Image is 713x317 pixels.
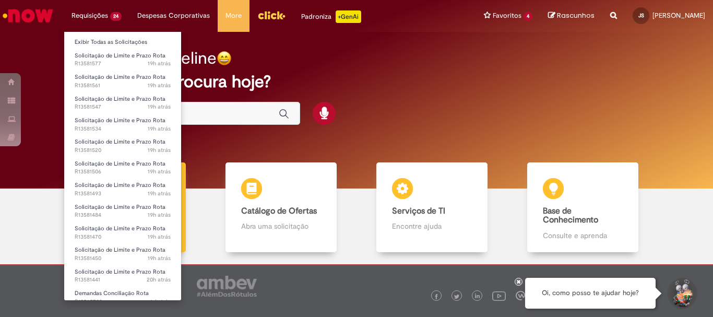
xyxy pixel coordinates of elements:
[75,254,171,263] span: R13581450
[516,291,525,300] img: logo_footer_workplace.png
[150,298,171,306] span: 6d atrás
[257,7,286,23] img: click_logo_yellow_360x200.png
[666,278,697,309] button: Iniciar Conversa de Suporte
[64,31,182,301] ul: Requisições
[148,168,171,175] span: 19h atrás
[75,233,171,241] span: R13581470
[148,125,171,133] span: 19h atrás
[148,81,171,89] span: 19h atrás
[197,276,257,297] img: logo_footer_ambev_rotulo_gray.png
[225,10,242,21] span: More
[64,115,181,134] a: Aberto R13581534 : Solicitação de Limite e Prazo Rota
[336,10,361,23] p: +GenAi
[148,103,171,111] time: 30/09/2025 13:42:16
[148,254,171,262] span: 19h atrás
[148,125,171,133] time: 30/09/2025 13:40:27
[75,168,171,176] span: R13581506
[75,146,171,155] span: R13581520
[75,81,171,90] span: R13581561
[75,73,165,81] span: Solicitação de Limite e Prazo Rota
[217,51,232,66] img: happy-face.png
[75,125,171,133] span: R13581534
[525,278,656,309] div: Oi, como posso te ajudar hoje?
[75,268,165,276] span: Solicitação de Limite e Prazo Rota
[392,221,471,231] p: Encontre ajuda
[475,293,480,300] img: logo_footer_linkedin.png
[75,181,165,189] span: Solicitação de Limite e Prazo Rota
[64,136,181,156] a: Aberto R13581520 : Solicitação de Limite e Prazo Rota
[206,162,356,253] a: Catálogo de Ofertas Abra uma solicitação
[137,10,210,21] span: Despesas Corporativas
[148,81,171,89] time: 30/09/2025 13:44:23
[147,276,171,284] span: 20h atrás
[148,168,171,175] time: 30/09/2025 13:36:16
[64,202,181,221] a: Aberto R13581484 : Solicitação de Limite e Prazo Rota
[301,10,361,23] div: Padroniza
[75,138,165,146] span: Solicitação de Limite e Prazo Rota
[492,289,506,302] img: logo_footer_youtube.png
[75,52,165,60] span: Solicitação de Limite e Prazo Rota
[75,203,165,211] span: Solicitação de Limite e Prazo Rota
[75,298,171,306] span: R13565792
[148,103,171,111] span: 19h atrás
[392,206,445,216] b: Serviços de TI
[557,10,595,20] span: Rascunhos
[64,72,181,91] a: Aberto R13581561 : Solicitação de Limite e Prazo Rota
[241,206,317,216] b: Catálogo de Ofertas
[64,244,181,264] a: Aberto R13581450 : Solicitação de Limite e Prazo Rota
[434,294,439,299] img: logo_footer_facebook.png
[148,190,171,197] span: 19h atrás
[64,266,181,286] a: Aberto R13581441 : Solicitação de Limite e Prazo Rota
[75,225,165,232] span: Solicitação de Limite e Prazo Rota
[543,206,598,226] b: Base de Conhecimento
[150,298,171,306] time: 25/09/2025 10:37:05
[148,211,171,219] span: 19h atrás
[148,233,171,241] span: 19h atrás
[64,158,181,178] a: Aberto R13581506 : Solicitação de Limite e Prazo Rota
[356,162,507,253] a: Serviços de TI Encontre ajuda
[147,276,171,284] time: 30/09/2025 13:23:18
[75,60,171,68] span: R13581577
[148,211,171,219] time: 30/09/2025 13:31:51
[507,162,658,253] a: Base de Conhecimento Consulte e aprenda
[148,146,171,154] time: 30/09/2025 13:37:52
[64,93,181,113] a: Aberto R13581547 : Solicitação de Limite e Prazo Rota
[652,11,705,20] span: [PERSON_NAME]
[543,230,622,241] p: Consulte e aprenda
[524,12,532,21] span: 4
[75,95,165,103] span: Solicitação de Limite e Prazo Rota
[75,103,171,111] span: R13581547
[64,50,181,69] a: Aberto R13581577 : Solicitação de Limite e Prazo Rota
[55,162,206,253] a: Tirar dúvidas Tirar dúvidas com Lupi Assist e Gen Ai
[72,10,108,21] span: Requisições
[638,12,644,19] span: JS
[64,180,181,199] a: Aberto R13581493 : Solicitação de Limite e Prazo Rota
[148,146,171,154] span: 19h atrás
[148,60,171,67] time: 30/09/2025 13:47:03
[64,37,181,48] a: Exibir Todas as Solicitações
[110,12,122,21] span: 24
[454,294,459,299] img: logo_footer_twitter.png
[75,190,171,198] span: R13581493
[75,211,171,219] span: R13581484
[75,246,165,254] span: Solicitação de Limite e Prazo Rota
[64,223,181,242] a: Aberto R13581470 : Solicitação de Limite e Prazo Rota
[75,276,171,284] span: R13581441
[548,11,595,21] a: Rascunhos
[241,221,320,231] p: Abra uma solicitação
[75,160,165,168] span: Solicitação de Limite e Prazo Rota
[493,10,521,21] span: Favoritos
[148,60,171,67] span: 19h atrás
[148,233,171,241] time: 30/09/2025 13:28:45
[64,288,181,307] a: Aberto R13565792 : Demandas Conciliação Rota
[148,190,171,197] time: 30/09/2025 13:33:38
[1,5,55,26] img: ServiceNow
[75,289,149,297] span: Demandas Conciliação Rota
[75,116,165,124] span: Solicitação de Limite e Prazo Rota
[74,73,639,91] h2: O que você procura hoje?
[148,254,171,262] time: 30/09/2025 13:25:21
